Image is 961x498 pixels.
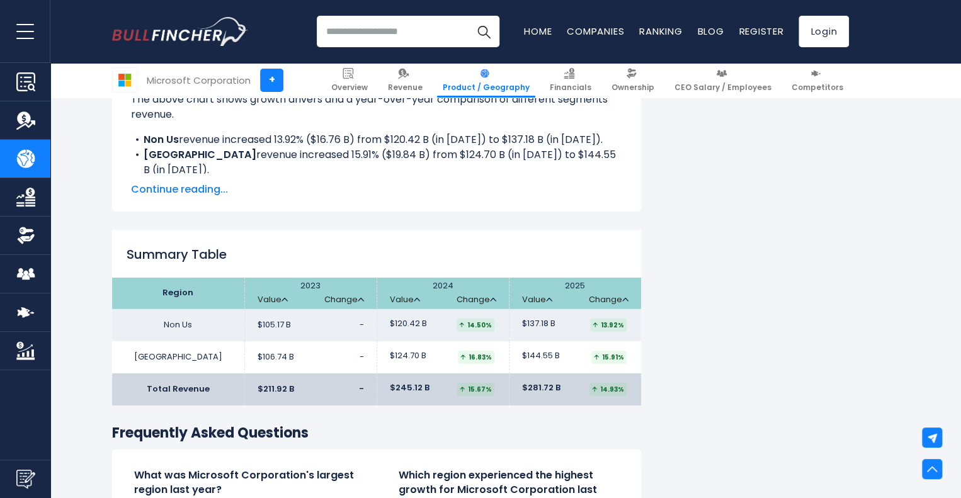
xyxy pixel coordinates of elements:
[567,25,624,38] a: Companies
[258,295,288,305] a: Value
[786,63,849,98] a: Competitors
[669,63,777,98] a: CEO Salary / Employees
[331,82,368,93] span: Overview
[591,351,627,364] div: 15.91%
[458,351,494,364] div: 16.83%
[258,352,294,363] span: $106.74 B
[112,373,244,405] td: Total Revenue
[131,132,622,147] li: revenue increased 13.92% ($16.76 B) from $120.42 B (in [DATE]) to $137.18 B (in [DATE]).
[457,383,494,396] div: 15.67%
[388,82,423,93] span: Revenue
[611,82,654,93] span: Ownership
[390,319,427,329] span: $120.42 B
[144,132,179,147] b: Non Us
[324,295,364,305] a: Change
[390,383,429,393] span: $245.12 B
[522,295,552,305] a: Value
[639,25,682,38] a: Ranking
[244,278,377,309] th: 2023
[112,309,244,341] td: Non Us
[550,82,591,93] span: Financials
[131,92,622,122] p: The above chart shows growth drivers and a year-over-year comparison of different segments' revenue.
[524,25,552,38] a: Home
[147,73,251,88] div: Microsoft Corporation
[606,63,660,98] a: Ownership
[112,245,641,264] h2: Summary Table
[799,16,849,47] a: Login
[144,147,256,162] b: [GEOGRAPHIC_DATA]
[457,319,494,332] div: 14.50%
[258,384,294,395] span: $211.92 B
[390,351,426,361] span: $124.70 B
[377,278,509,309] th: 2024
[360,352,364,363] span: -
[112,17,248,46] img: Bullfincher logo
[326,63,373,98] a: Overview
[134,468,355,497] h4: What was Microsoft Corporation's largest region last year?
[522,319,555,329] span: $137.18 B
[437,63,535,98] a: Product / Geography
[16,226,35,245] img: Ownership
[509,278,641,309] th: 2025
[792,82,843,93] span: Competitors
[382,63,428,98] a: Revenue
[360,320,364,331] span: -
[258,320,291,331] span: $105.17 B
[131,182,622,197] span: Continue reading...
[739,25,783,38] a: Register
[112,341,244,373] td: [GEOGRAPHIC_DATA]
[457,295,496,305] a: Change
[590,319,627,332] div: 13.92%
[544,63,597,98] a: Financials
[589,295,628,305] a: Change
[112,278,244,309] th: Region
[674,82,771,93] span: CEO Salary / Employees
[589,383,627,396] div: 14.93%
[522,351,560,361] span: $144.55 B
[468,16,499,47] button: Search
[131,147,622,178] li: revenue increased 15.91% ($19.84 B) from $124.70 B (in [DATE]) to $144.55 B (in [DATE]).
[260,69,283,92] a: +
[443,82,530,93] span: Product / Geography
[697,25,724,38] a: Blog
[390,295,420,305] a: Value
[359,384,364,395] span: -
[112,424,641,443] h3: Frequently Asked Questions
[112,17,247,46] a: Go to homepage
[113,68,137,92] img: MSFT logo
[522,383,560,393] span: $281.72 B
